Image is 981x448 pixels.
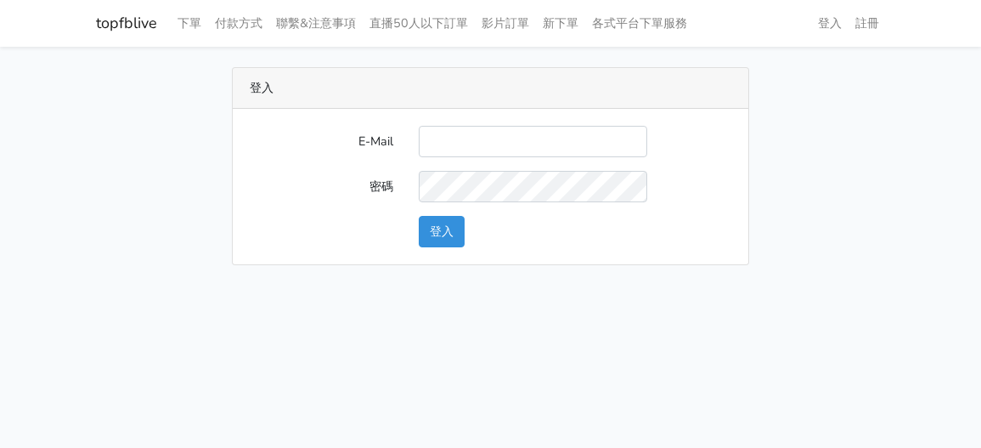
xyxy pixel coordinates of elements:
label: 密碼 [237,171,406,202]
label: E-Mail [237,126,406,157]
div: 登入 [233,68,749,109]
a: 註冊 [849,7,886,40]
button: 登入 [419,216,465,247]
a: 下單 [171,7,208,40]
a: 直播50人以下訂單 [363,7,475,40]
a: 聯繫&注意事項 [269,7,363,40]
a: 登入 [811,7,849,40]
a: 影片訂單 [475,7,536,40]
a: 付款方式 [208,7,269,40]
a: topfblive [96,7,157,40]
a: 新下單 [536,7,585,40]
a: 各式平台下單服務 [585,7,694,40]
